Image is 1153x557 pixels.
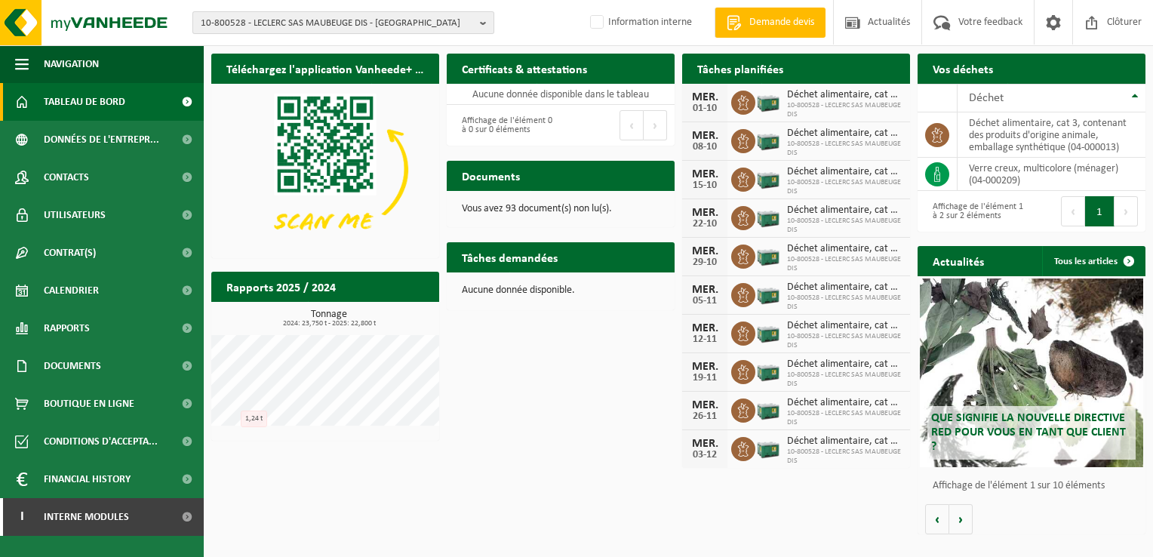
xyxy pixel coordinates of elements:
a: Consulter les rapports [308,301,438,331]
h2: Documents [447,161,535,190]
span: 10-800528 - LECLERC SAS MAUBEUGE DIS [787,294,902,312]
span: Déchet [969,92,1004,104]
span: Déchet alimentaire, cat 3, contenant des produits d'origine animale, emballage s... [787,205,902,217]
div: MER. [690,322,720,334]
div: Affichage de l'élément 0 à 0 sur 0 éléments [454,109,553,142]
h2: Tâches demandées [447,242,573,272]
span: Contrat(s) [44,234,96,272]
h2: Rapports 2025 / 2024 [211,272,351,301]
p: Affichage de l'élément 1 sur 10 éléments [933,481,1138,491]
span: 10-800528 - LECLERC SAS MAUBEUGE DIS [787,332,902,350]
img: PB-LB-0680-HPE-GN-01 [755,396,781,422]
img: PB-LB-0680-HPE-GN-01 [755,127,781,152]
td: Aucune donnée disponible dans le tableau [447,84,675,105]
div: 01-10 [690,103,720,114]
span: Déchet alimentaire, cat 3, contenant des produits d'origine animale, emballage s... [787,397,902,409]
span: Déchet alimentaire, cat 3, contenant des produits d'origine animale, emballage s... [787,435,902,448]
div: MER. [690,438,720,450]
span: Déchet alimentaire, cat 3, contenant des produits d'origine animale, emballage s... [787,243,902,255]
label: Information interne [587,11,692,34]
div: 15-10 [690,180,720,191]
span: Déchet alimentaire, cat 3, contenant des produits d'origine animale, emballage s... [787,89,902,101]
span: Données de l'entrepr... [44,121,159,158]
button: Vorige [925,504,949,534]
button: Previous [620,110,644,140]
div: MER. [690,361,720,373]
img: Download de VHEPlus App [211,84,439,255]
h2: Certificats & attestations [447,54,602,83]
span: 10-800528 - LECLERC SAS MAUBEUGE DIS [787,217,902,235]
img: PB-LB-0680-HPE-GN-01 [755,281,781,306]
h2: Tâches planifiées [682,54,798,83]
h2: Téléchargez l'application Vanheede+ maintenant! [211,54,439,83]
div: 12-11 [690,334,720,345]
span: Déchet alimentaire, cat 3, contenant des produits d'origine animale, emballage s... [787,128,902,140]
div: 05-11 [690,296,720,306]
p: Vous avez 93 document(s) non lu(s). [462,204,660,214]
span: Déchet alimentaire, cat 3, contenant des produits d'origine animale, emballage s... [787,320,902,332]
span: Boutique en ligne [44,385,134,423]
img: PB-LB-0680-HPE-GN-01 [755,435,781,460]
p: Aucune donnée disponible. [462,285,660,296]
div: MER. [690,168,720,180]
span: Calendrier [44,272,99,309]
span: 10-800528 - LECLERC SAS MAUBEUGE DIS [787,371,902,389]
span: Que signifie la nouvelle directive RED pour vous en tant que client ? [931,412,1126,453]
img: PB-LB-0680-HPE-GN-01 [755,204,781,229]
a: Demande devis [715,8,826,38]
h2: Vos déchets [918,54,1008,83]
img: PB-LB-0680-HPE-GN-01 [755,165,781,191]
img: PB-LB-0680-HPE-GN-01 [755,319,781,345]
div: 1,24 t [241,411,267,427]
span: Contacts [44,158,89,196]
button: Volgende [949,504,973,534]
span: Tableau de bord [44,83,125,121]
div: Affichage de l'élément 1 à 2 sur 2 éléments [925,195,1024,228]
a: Que signifie la nouvelle directive RED pour vous en tant que client ? [920,278,1143,467]
div: MER. [690,245,720,257]
div: 19-11 [690,373,720,383]
div: 03-12 [690,450,720,460]
td: déchet alimentaire, cat 3, contenant des produits d'origine animale, emballage synthétique (04-00... [958,112,1145,158]
img: PB-LB-0680-HPE-GN-01 [755,358,781,383]
img: PB-LB-0680-HPE-GN-01 [755,242,781,268]
div: MER. [690,284,720,296]
span: 10-800528 - LECLERC SAS MAUBEUGE DIS [787,255,902,273]
h3: Tonnage [219,309,439,328]
span: I [15,498,29,536]
div: MER. [690,207,720,219]
span: 10-800528 - LECLERC SAS MAUBEUGE DIS [787,409,902,427]
td: verre creux, multicolore (ménager) (04-000209) [958,158,1145,191]
button: Previous [1061,196,1085,226]
span: Rapports [44,309,90,347]
button: 1 [1085,196,1115,226]
div: 22-10 [690,219,720,229]
span: 10-800528 - LECLERC SAS MAUBEUGE DIS - [GEOGRAPHIC_DATA] [201,12,474,35]
div: MER. [690,399,720,411]
button: Next [644,110,667,140]
span: 10-800528 - LECLERC SAS MAUBEUGE DIS [787,140,902,158]
span: Déchet alimentaire, cat 3, contenant des produits d'origine animale, emballage s... [787,282,902,294]
h2: Actualités [918,246,999,275]
span: Financial History [44,460,131,498]
span: Déchet alimentaire, cat 3, contenant des produits d'origine animale, emballage s... [787,166,902,178]
button: 10-800528 - LECLERC SAS MAUBEUGE DIS - [GEOGRAPHIC_DATA] [192,11,494,34]
div: MER. [690,130,720,142]
span: Interne modules [44,498,129,536]
span: Documents [44,347,101,385]
span: Conditions d'accepta... [44,423,158,460]
span: Utilisateurs [44,196,106,234]
span: 10-800528 - LECLERC SAS MAUBEUGE DIS [787,101,902,119]
div: MER. [690,91,720,103]
div: 29-10 [690,257,720,268]
span: 10-800528 - LECLERC SAS MAUBEUGE DIS [787,448,902,466]
span: 10-800528 - LECLERC SAS MAUBEUGE DIS [787,178,902,196]
span: 2024: 23,750 t - 2025: 22,800 t [219,320,439,328]
span: Demande devis [746,15,818,30]
span: Navigation [44,45,99,83]
div: 08-10 [690,142,720,152]
div: 26-11 [690,411,720,422]
button: Next [1115,196,1138,226]
a: Tous les articles [1042,246,1144,276]
img: PB-LB-0680-HPE-GN-01 [755,88,781,114]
